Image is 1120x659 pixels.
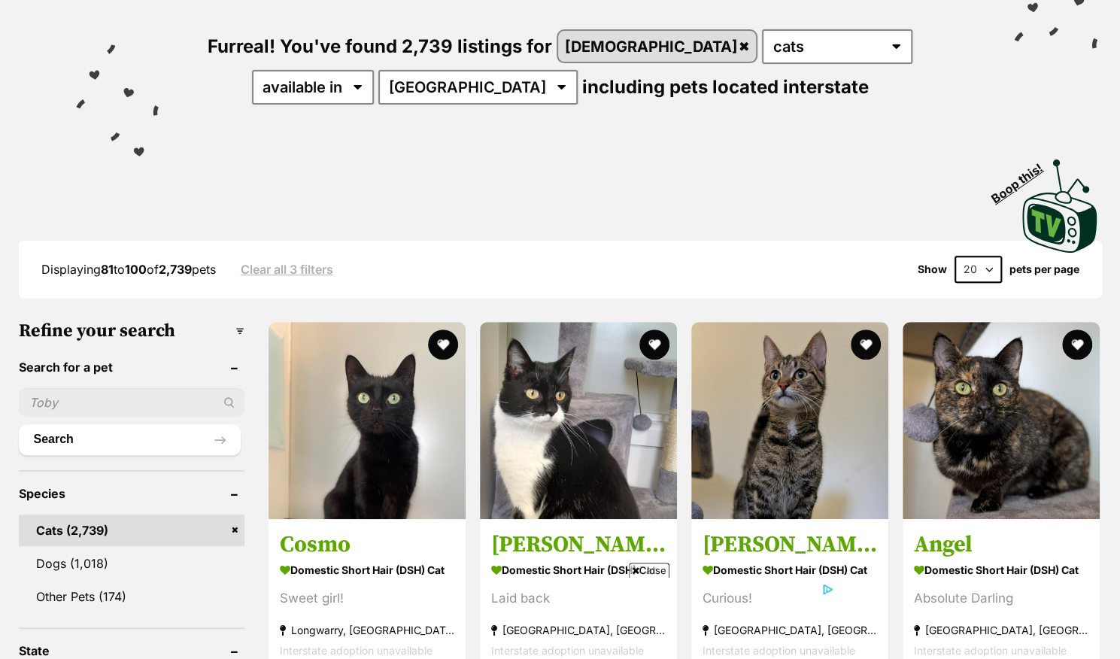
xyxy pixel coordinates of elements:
[280,588,454,608] div: Sweet girl!
[988,151,1058,205] span: Boop this!
[558,31,757,62] a: [DEMOGRAPHIC_DATA]
[19,548,244,579] a: Dogs (1,018)
[851,329,881,360] button: favourite
[125,262,147,277] strong: 100
[703,530,877,558] h3: [PERSON_NAME]
[918,263,947,275] span: Show
[1063,329,1093,360] button: favourite
[491,530,666,558] h3: [PERSON_NAME]
[903,322,1100,519] img: Angel - Domestic Short Hair (DSH) Cat
[280,643,433,656] span: Interstate adoption unavailable
[629,563,669,578] span: Close
[914,558,1088,580] strong: Domestic Short Hair (DSH) Cat
[19,320,244,342] h3: Refine your search
[1009,263,1079,275] label: pets per page
[1022,159,1097,253] img: PetRescue TV logo
[914,588,1088,608] div: Absolute Darling
[19,487,244,500] header: Species
[19,581,244,612] a: Other Pets (174)
[269,322,466,519] img: Cosmo - Domestic Short Hair (DSH) Cat
[428,329,458,360] button: favourite
[19,515,244,546] a: Cats (2,739)
[914,530,1088,558] h3: Angel
[159,262,192,277] strong: 2,739
[101,262,114,277] strong: 81
[280,558,454,580] strong: Domestic Short Hair (DSH) Cat
[19,388,244,417] input: Toby
[691,322,888,519] img: Amy - Domestic Short Hair (DSH) Cat
[480,322,677,519] img: Sadie - Domestic Short Hair (DSH) Cat
[41,262,216,277] span: Displaying to of pets
[1022,146,1097,256] a: Boop this!
[287,584,834,651] iframe: Advertisement
[19,360,244,374] header: Search for a pet
[280,619,454,639] strong: Longwarry, [GEOGRAPHIC_DATA]
[208,35,552,57] span: Furreal! You've found 2,739 listings for
[703,558,877,580] strong: Domestic Short Hair (DSH) Cat
[491,558,666,580] strong: Domestic Short Hair (DSH) Cat
[914,643,1067,656] span: Interstate adoption unavailable
[19,644,244,657] header: State
[19,424,241,454] button: Search
[582,76,869,98] span: including pets located interstate
[914,619,1088,639] strong: [GEOGRAPHIC_DATA], [GEOGRAPHIC_DATA]
[280,530,454,558] h3: Cosmo
[241,263,333,276] a: Clear all 3 filters
[639,329,669,360] button: favourite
